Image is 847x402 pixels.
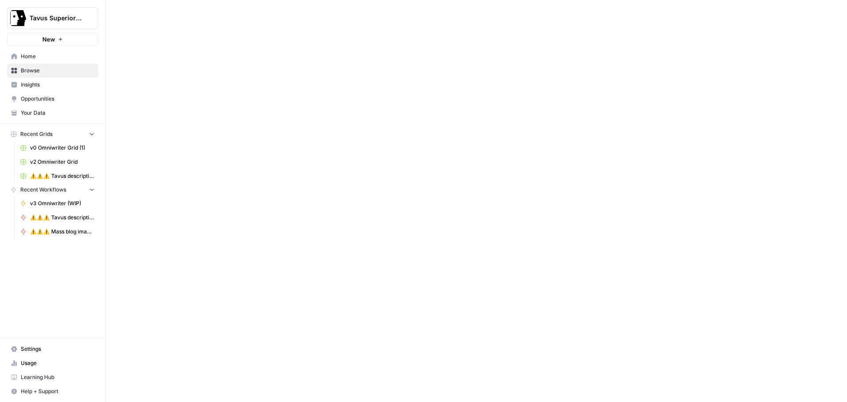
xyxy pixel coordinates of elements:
[30,158,94,166] span: v2 Omniwriter Grid
[7,92,98,106] a: Opportunities
[30,228,94,236] span: ⚠️⚠️⚠️ Mass blog image updater
[42,35,55,44] span: New
[21,345,94,353] span: Settings
[21,81,94,89] span: Insights
[16,155,98,169] a: v2 Omniwriter Grid
[7,7,98,29] button: Workspace: Tavus Superiority
[7,33,98,46] button: New
[16,141,98,155] a: v0 Omniwriter Grid (1)
[7,78,98,92] a: Insights
[16,196,98,210] a: v3 Omniwriter (WIP)
[30,214,94,222] span: ⚠️⚠️⚠️ Tavus description updater (ACTIVE)
[10,10,26,26] img: Tavus Superiority Logo
[21,373,94,381] span: Learning Hub
[21,387,94,395] span: Help + Support
[7,356,98,370] a: Usage
[20,130,52,138] span: Recent Grids
[21,53,94,60] span: Home
[16,225,98,239] a: ⚠️⚠️⚠️ Mass blog image updater
[7,183,98,196] button: Recent Workflows
[30,199,94,207] span: v3 Omniwriter (WIP)
[16,169,98,183] a: ⚠️⚠️⚠️ Tavus description updater (ACTIVE) Grid
[21,95,94,103] span: Opportunities
[21,109,94,117] span: Your Data
[30,172,94,180] span: ⚠️⚠️⚠️ Tavus description updater (ACTIVE) Grid
[16,210,98,225] a: ⚠️⚠️⚠️ Tavus description updater (ACTIVE)
[7,106,98,120] a: Your Data
[7,49,98,64] a: Home
[20,186,66,194] span: Recent Workflows
[7,370,98,384] a: Learning Hub
[30,14,83,23] span: Tavus Superiority
[7,342,98,356] a: Settings
[30,144,94,152] span: v0 Omniwriter Grid (1)
[21,67,94,75] span: Browse
[21,359,94,367] span: Usage
[7,128,98,141] button: Recent Grids
[7,64,98,78] a: Browse
[7,384,98,398] button: Help + Support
